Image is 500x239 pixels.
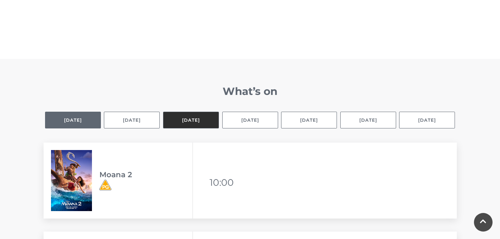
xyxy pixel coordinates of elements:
[340,112,396,128] button: [DATE]
[163,112,219,128] button: [DATE]
[45,112,101,128] button: [DATE]
[210,173,236,191] li: 10:00
[44,85,457,98] h2: What’s on
[99,170,192,179] h3: Moana 2
[399,112,455,128] button: [DATE]
[104,112,160,128] button: [DATE]
[222,112,278,128] button: [DATE]
[281,112,337,128] button: [DATE]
